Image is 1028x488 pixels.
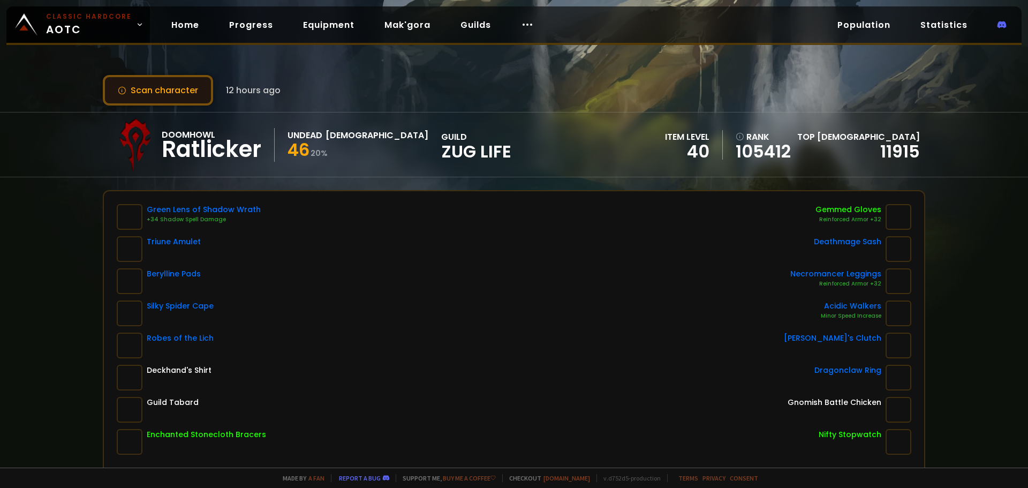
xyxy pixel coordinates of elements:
div: Undead [288,129,322,142]
div: 40 [665,144,709,160]
div: Reinforced Armor +32 [790,280,881,288]
div: Gnomish Battle Chicken [788,397,881,408]
div: Ratlicker [162,141,261,157]
div: Acidic Walkers [821,301,881,312]
div: Minor Speed Increase [821,312,881,320]
div: Triune Amulet [147,236,201,247]
div: Guild Tabard [147,397,199,408]
img: item-10771 [886,236,911,262]
a: 105412 [736,144,791,160]
span: 12 hours ago [226,84,281,97]
div: Enchanted Stonecloth Bracers [147,429,266,440]
img: item-4121 [886,204,911,230]
a: Statistics [912,14,976,36]
span: Zug Life [441,144,511,160]
img: item-10762 [117,333,142,358]
div: Robes of the Lich [147,333,214,344]
div: Dragonclaw Ring [814,365,881,376]
img: item-2820 [886,429,911,455]
img: item-5107 [117,365,142,391]
img: item-7722 [117,236,142,262]
div: +34 Shadow Spell Damage [147,215,261,224]
span: v. d752d5 - production [596,474,661,482]
a: Buy me a coffee [443,474,496,482]
div: [DEMOGRAPHIC_DATA] [326,129,428,142]
div: Green Lens of Shadow Wrath [147,204,261,215]
a: Report a bug [339,474,381,482]
img: item-4197 [117,268,142,294]
div: Doomhowl [162,128,261,141]
a: Equipment [294,14,363,36]
div: item level [665,130,709,144]
div: Deathmage Sash [814,236,881,247]
a: [DOMAIN_NAME] [543,474,590,482]
span: Checkout [502,474,590,482]
a: Progress [221,14,282,36]
img: item-10710 [886,365,911,391]
a: Mak'gora [376,14,439,36]
img: item-4979 [117,429,142,455]
span: Made by [276,474,324,482]
div: Berylline Pads [147,268,201,280]
a: Guilds [452,14,500,36]
div: rank [736,130,791,144]
span: [DEMOGRAPHIC_DATA] [817,131,920,143]
img: item-2277 [886,268,911,294]
div: Reinforced Armor +32 [815,215,881,224]
button: Scan character [103,75,213,106]
img: item-6693 [886,333,911,358]
div: Silky Spider Cape [147,301,214,312]
small: 20 % [311,148,328,159]
a: Terms [678,474,698,482]
img: item-5976 [117,397,142,423]
img: item-10504 [117,204,142,230]
div: guild [441,130,511,160]
span: 46 [288,138,309,162]
small: Classic Hardcore [46,12,132,21]
a: Consent [730,474,758,482]
img: item-10725 [886,397,911,423]
a: 11915 [880,139,920,163]
a: Privacy [702,474,725,482]
div: Necromancer Leggings [790,268,881,280]
div: Nifty Stopwatch [819,429,881,440]
div: Deckhand's Shirt [147,365,211,376]
a: Home [163,14,208,36]
a: Population [829,14,899,36]
div: [PERSON_NAME]'s Clutch [784,333,881,344]
a: a fan [308,474,324,482]
img: item-9454 [886,301,911,326]
img: item-10776 [117,301,142,326]
span: AOTC [46,12,132,37]
span: Support me, [396,474,496,482]
div: Gemmed Gloves [815,204,881,215]
a: Classic HardcoreAOTC [6,6,150,43]
div: Top [797,130,920,144]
